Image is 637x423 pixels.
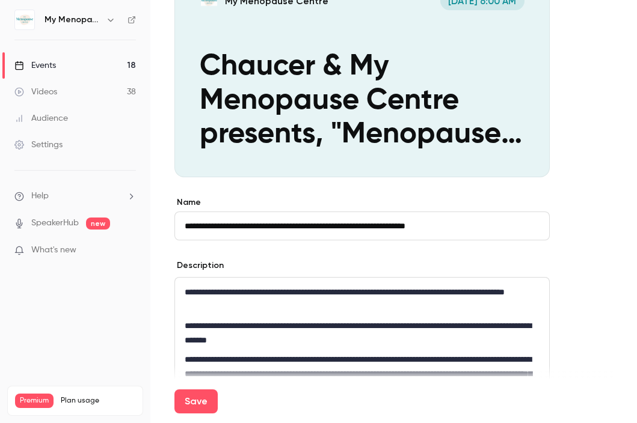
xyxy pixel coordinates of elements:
[61,396,135,406] span: Plan usage
[14,139,63,151] div: Settings
[14,190,136,202] li: help-dropdown-opener
[45,14,101,26] h6: My Menopause Centre
[122,245,136,256] iframe: Noticeable Trigger
[14,86,57,98] div: Videos
[15,10,34,29] img: My Menopause Centre
[31,244,76,257] span: What's new
[31,217,79,230] a: SpeakerHub
[86,218,110,230] span: new
[14,59,56,72] div: Events
[174,196,550,208] label: Name
[31,190,49,202] span: Help
[15,394,54,408] span: Premium
[174,260,224,272] label: Description
[174,389,218,413] button: Save
[14,112,68,124] div: Audience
